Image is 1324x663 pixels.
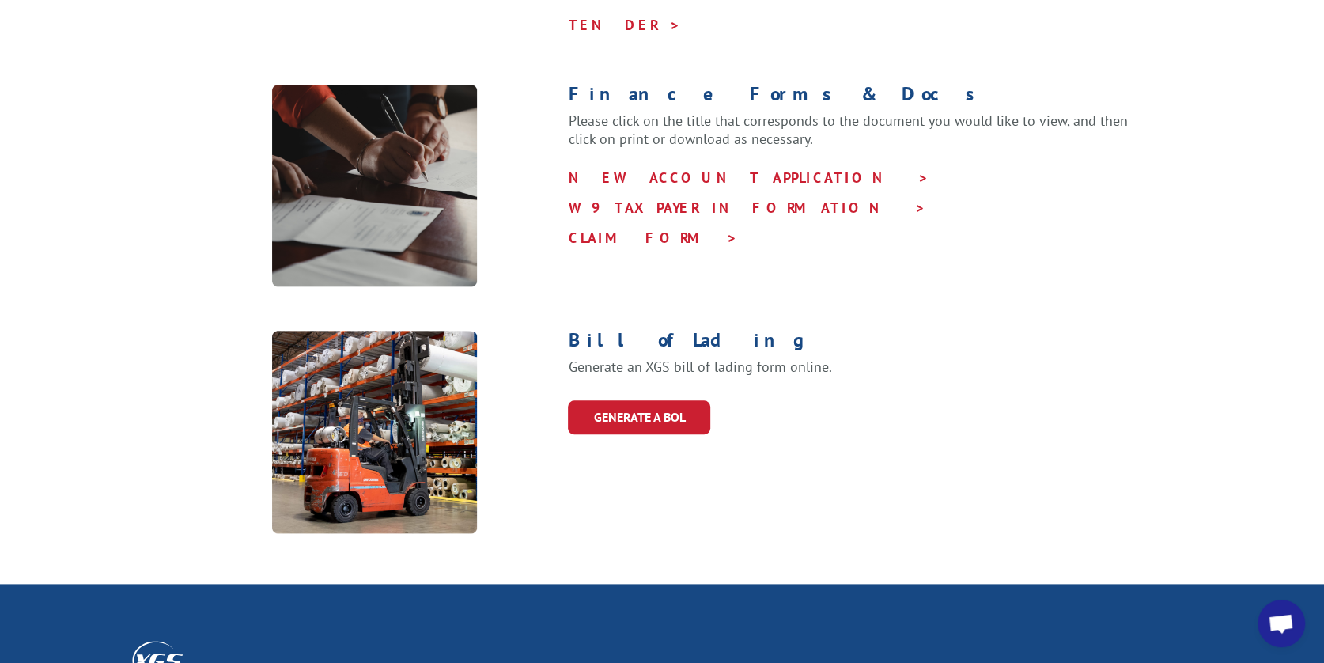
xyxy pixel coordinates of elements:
p: Please click on the title that corresponds to the document you would like to view, and then click... [568,112,1131,164]
h1: Finance Forms & Docs [568,85,1131,112]
a: NEW ACCOUNT APPLICATION > [568,169,929,187]
img: paper-and-people@3x [272,85,477,287]
a: GENERATE A BOL [568,400,710,434]
a: W9 TAXPAYER INFORMATION > [568,199,925,217]
a: Open chat [1258,600,1305,647]
h1: Bill of Lading [568,331,1131,358]
p: Generate an XGS bill of lading form online. [568,358,1131,377]
img: car-orange@3x [272,331,477,533]
a: CLAIM FORM > [568,229,737,247]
